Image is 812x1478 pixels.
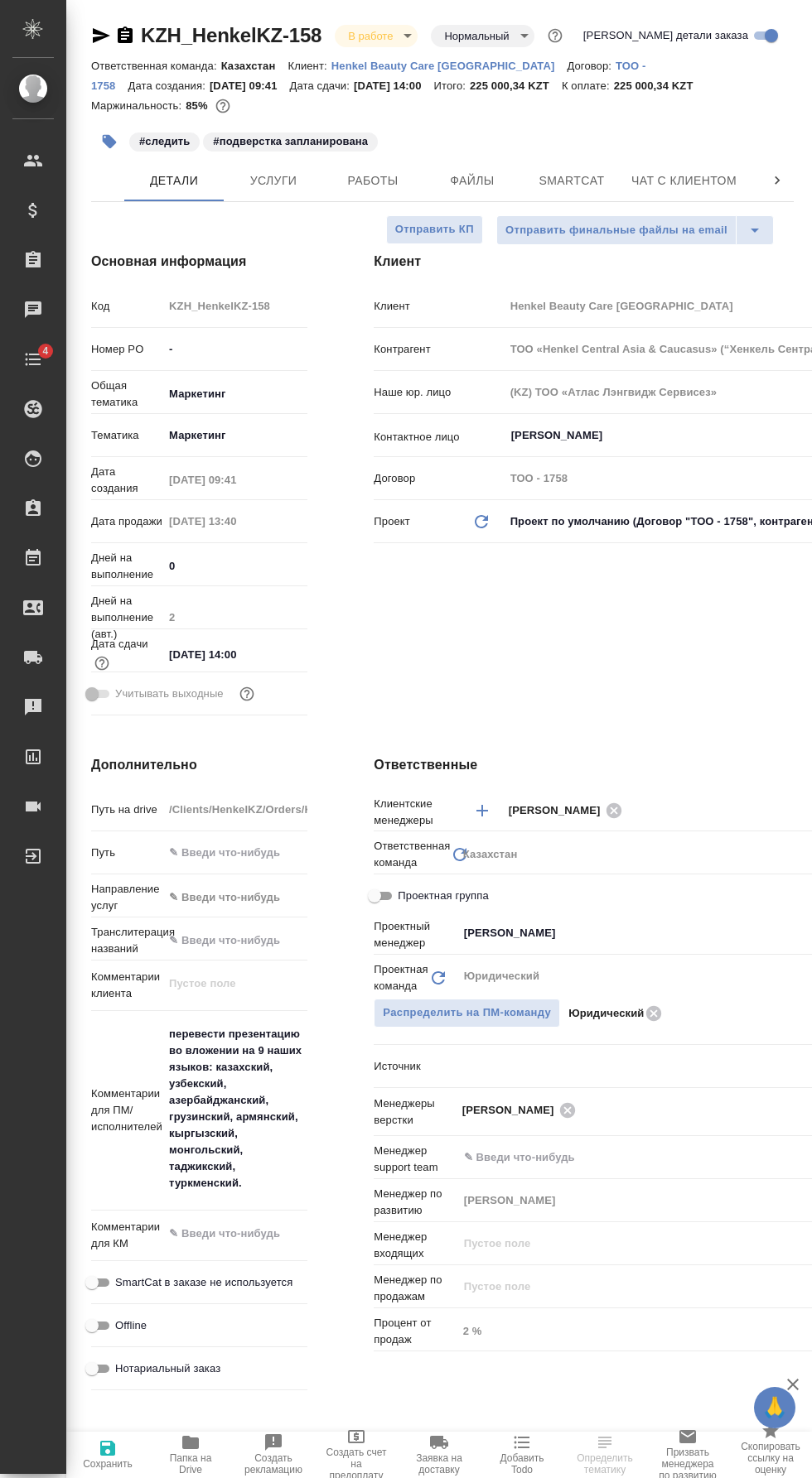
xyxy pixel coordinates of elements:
div: ✎ Введи что-нибудь [169,889,293,906]
p: Маржинальность: [91,99,186,112]
p: Общая тематика [91,378,163,411]
p: Дней на выполнение [91,550,163,583]
div: Маркетинг [163,380,313,408]
span: Папка на Drive [159,1452,222,1476]
button: Добавить тэг [91,123,128,160]
p: Направление услуг [91,881,163,914]
span: Нотариальный заказ [115,1360,220,1377]
span: Создать рекламацию [242,1452,305,1476]
button: Скопировать ссылку для ЯМессенджера [91,26,111,46]
span: Распределить на ПМ-команду [383,1004,551,1023]
p: Итого: [434,79,470,92]
input: ✎ Введи что-нибудь [163,554,307,578]
button: Скопировать ссылку на оценку заказа [729,1432,812,1478]
span: Отправить КП [395,220,474,239]
p: Путь [91,845,163,861]
button: В работе [343,29,398,43]
p: Henkel Beauty Care [GEOGRAPHIC_DATA] [331,60,568,72]
button: Выбери, если сб и вс нужно считать рабочими днями для выполнения заказа. [236,683,258,705]
p: Клиент: [288,60,331,72]
p: [DATE] 09:41 [210,79,290,92]
p: Юридический [568,1005,644,1022]
textarea: перевести презентацию во вложении на 9 наших языков: казахский, узбекский, азербайджанский, грузи... [163,1020,307,1197]
span: Чат с клиентом [631,171,737,191]
p: Казахстан [221,60,288,72]
p: Менеджер по продажам [374,1272,457,1305]
div: [PERSON_NAME] [462,1100,582,1120]
button: Призвать менеджера по развитию [646,1432,729,1478]
button: Скопировать ссылку [115,26,135,46]
button: Определить тематику [563,1432,646,1478]
p: Дата создания: [128,79,209,92]
p: Проектная команда [374,961,428,994]
p: Источник [374,1058,457,1075]
span: Добавить Todo [491,1452,553,1476]
button: Отправить КП [386,215,483,244]
p: Договор: [567,60,616,72]
button: Распределить на ПМ-команду [374,999,560,1028]
input: Пустое поле [163,294,307,318]
p: Номер PO [91,341,163,358]
input: Пустое поле [163,797,307,821]
div: ✎ Введи что-нибудь [163,883,313,912]
a: Henkel Beauty Care [GEOGRAPHIC_DATA] [331,58,568,72]
button: 🙏 [754,1387,795,1428]
p: Ответственная команда: [91,60,221,72]
button: 4762.00 RUB; 0.00 KZT; [212,95,234,117]
p: Дата сдачи [91,636,148,652]
p: Клиент [374,298,504,315]
span: Учитывать выходные [115,686,224,702]
p: К оплате: [562,79,614,92]
p: 225 000,34 KZT [614,79,706,92]
p: 225 000,34 KZT [470,79,562,92]
span: Отправить финальные файлы на email [505,221,727,240]
p: Путь на drive [91,802,163,818]
p: Комментарии клиента [91,969,163,1002]
p: Проект [374,513,410,530]
button: Создать счет на предоплату [315,1432,398,1478]
p: Комментарии для КМ [91,1219,163,1252]
p: Дата продажи [91,513,163,530]
span: следить [128,133,201,147]
p: Менеджер по развитию [374,1186,457,1219]
span: Smartcat [532,171,611,191]
p: #подверстка запланирована [213,133,368,150]
span: 🙏 [761,1390,789,1425]
p: Код [91,298,163,315]
button: Заявка на доставку [398,1432,481,1478]
span: Файлы [433,171,512,191]
a: KZH_HenkelKZ-158 [141,24,321,46]
span: [PERSON_NAME] [462,1102,564,1119]
div: В работе [335,25,418,47]
p: Дата создания [91,464,163,497]
p: Менеджер входящих [374,1229,457,1262]
p: Процент от продаж [374,1315,457,1348]
span: [PERSON_NAME] [509,802,611,819]
button: Сохранить [66,1432,149,1478]
p: Комментарии для ПМ/исполнителей [91,1086,163,1135]
div: [PERSON_NAME] [509,800,628,821]
span: Сохранить [83,1458,133,1470]
button: Добавить менеджера [462,791,502,830]
span: [PERSON_NAME] детали заказа [583,27,748,44]
p: Дней на выполнение (авт.) [91,593,163,643]
h4: Основная информация [91,252,307,272]
p: #следить [139,133,190,150]
p: Проектный менеджер [374,918,457,951]
p: Менеджер support team [374,1143,457,1176]
span: подверстка запланирована [201,133,379,147]
p: Дата сдачи: [290,79,354,92]
button: Доп статусы указывают на важность/срочность заказа [544,25,566,46]
input: ✎ Введи что-нибудь [163,928,307,952]
span: 4 [32,343,58,359]
span: В заказе уже есть ответственный ПМ или ПМ группа [374,999,560,1028]
input: ✎ Введи что-нибудь [163,840,307,864]
h4: Дополнительно [91,755,307,775]
p: Контактное лицо [374,429,504,445]
input: Пустое поле [163,468,307,492]
p: 85% [186,99,211,112]
div: split button [496,215,774,245]
button: Если добавить услуги и заполнить их объемом, то дата рассчитается автоматически [91,652,113,674]
div: В работе [431,25,534,47]
p: Контрагент [374,341,504,358]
